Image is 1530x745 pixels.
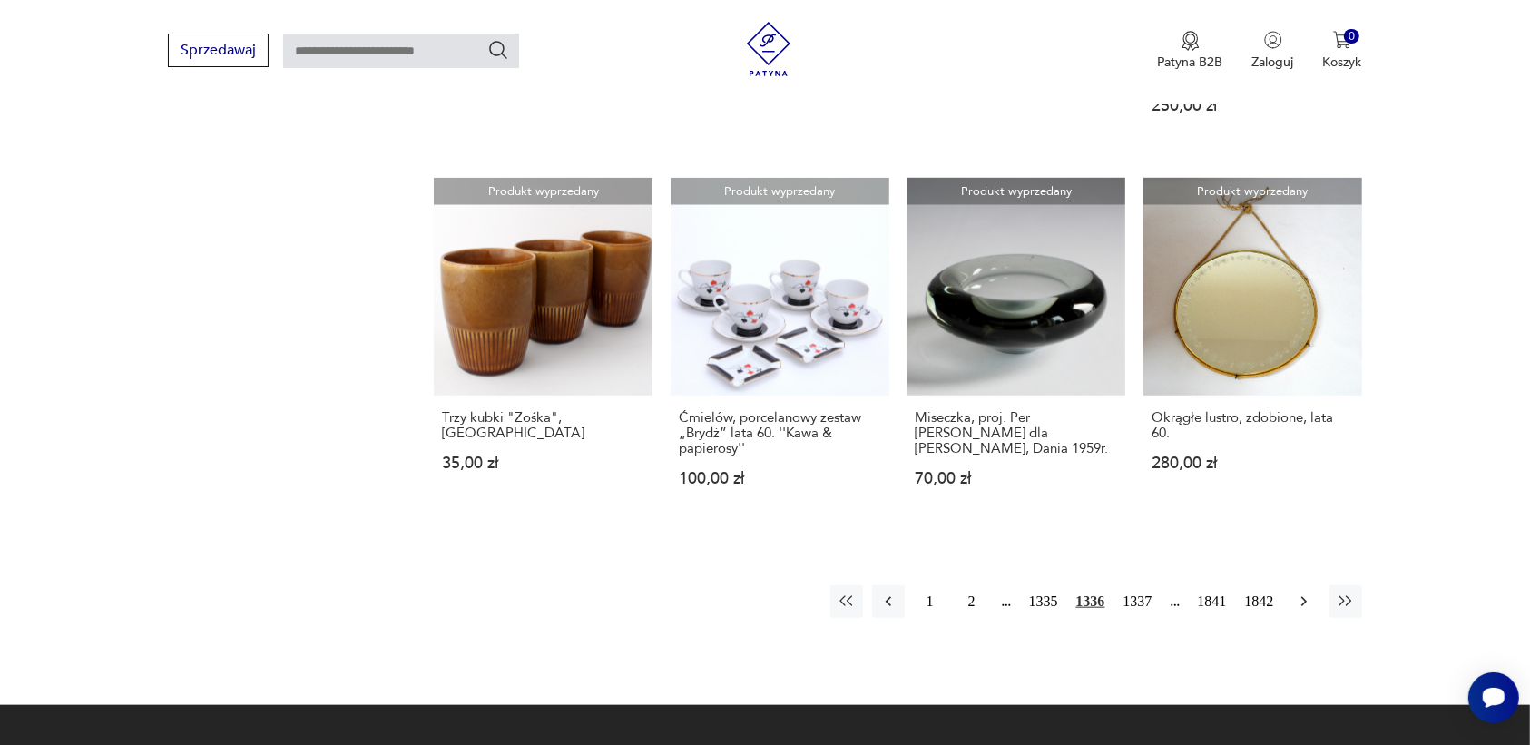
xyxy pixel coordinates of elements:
button: Szukaj [487,39,509,61]
p: 250,00 zł [1152,98,1354,113]
iframe: Smartsupp widget button [1468,672,1519,723]
img: Ikona medalu [1182,31,1200,51]
h3: Ćmielów, porcelanowy zestaw „Brydż” lata 60. ''Kawa & papierosy'' [679,410,881,456]
p: 35,00 zł [442,456,644,471]
p: Koszyk [1323,54,1362,71]
button: Zaloguj [1252,31,1294,71]
button: 1335 [1025,585,1063,618]
button: Patyna B2B [1158,31,1223,71]
h3: Miseczka, proj. Per [PERSON_NAME] dla [PERSON_NAME], Dania 1959r. [916,410,1118,456]
a: Produkt wyprzedanyĆmielów, porcelanowy zestaw „Brydż” lata 60. ''Kawa & papierosy''Ćmielów, porce... [671,178,889,523]
button: 1337 [1119,585,1157,618]
button: 1842 [1241,585,1279,618]
img: Ikona koszyka [1333,31,1351,49]
button: 1336 [1072,585,1110,618]
button: 0Koszyk [1323,31,1362,71]
button: 1 [914,585,946,618]
button: Sprzedawaj [168,34,269,67]
p: Patyna B2B [1158,54,1223,71]
a: Produkt wyprzedanyOkrągłe lustro, zdobione, lata 60.Okrągłe lustro, zdobione, lata 60.280,00 zł [1143,178,1362,523]
a: Produkt wyprzedanyMiseczka, proj. Per Lütken dla Holmegaard, Dania 1959r.Miseczka, proj. Per [PER... [907,178,1126,523]
p: 280,00 zł [1152,456,1354,471]
a: Ikona medaluPatyna B2B [1158,31,1223,71]
div: 0 [1344,29,1359,44]
p: 100,00 zł [679,471,881,486]
a: Sprzedawaj [168,45,269,58]
button: 1841 [1193,585,1231,618]
a: Produkt wyprzedanyTrzy kubki "Zośka", MirostowiceTrzy kubki "Zośka", [GEOGRAPHIC_DATA]35,00 zł [434,178,652,523]
img: Patyna - sklep z meblami i dekoracjami vintage [741,22,796,76]
h3: Trzy kubki "Zośka", [GEOGRAPHIC_DATA] [442,410,644,441]
p: Zaloguj [1252,54,1294,71]
p: 70,00 zł [916,471,1118,486]
button: 2 [956,585,988,618]
h3: Okrągłe lustro, zdobione, lata 60. [1152,410,1354,441]
img: Ikonka użytkownika [1264,31,1282,49]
